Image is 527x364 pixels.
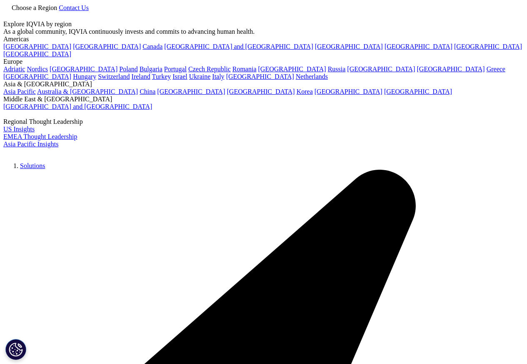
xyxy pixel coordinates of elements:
a: [GEOGRAPHIC_DATA] [417,65,485,73]
a: Italy [212,73,224,80]
a: Canada [142,43,162,50]
a: Turkey [152,73,171,80]
a: Asia Pacific [3,88,36,95]
a: [GEOGRAPHIC_DATA] [73,43,141,50]
a: [GEOGRAPHIC_DATA] and [GEOGRAPHIC_DATA] [3,103,152,110]
a: [GEOGRAPHIC_DATA] [157,88,225,95]
a: [GEOGRAPHIC_DATA] [454,43,522,50]
a: Czech Republic [188,65,231,73]
div: Regional Thought Leadership [3,118,524,126]
a: [GEOGRAPHIC_DATA] [227,88,295,95]
a: Ireland [132,73,150,80]
a: Solutions [20,162,45,169]
a: Asia Pacific Insights [3,141,58,148]
a: [GEOGRAPHIC_DATA] [315,88,382,95]
a: [GEOGRAPHIC_DATA] [315,43,383,50]
a: [GEOGRAPHIC_DATA] [50,65,117,73]
div: Explore IQVIA by region [3,20,524,28]
a: Korea [297,88,313,95]
a: Nordics [27,65,48,73]
div: Europe [3,58,524,65]
a: [GEOGRAPHIC_DATA] [3,73,71,80]
button: Cookies Settings [5,339,26,360]
a: [GEOGRAPHIC_DATA] [258,65,326,73]
a: Israel [172,73,187,80]
a: Adriatic [3,65,25,73]
span: Choose a Region [12,4,57,11]
a: [GEOGRAPHIC_DATA] [3,50,71,58]
div: As a global community, IQVIA continuously invests and commits to advancing human health. [3,28,524,35]
a: Poland [119,65,137,73]
a: China [140,88,155,95]
a: [GEOGRAPHIC_DATA] [226,73,294,80]
a: [GEOGRAPHIC_DATA] [347,65,415,73]
div: Americas [3,35,524,43]
a: Contact Us [59,4,89,11]
a: Bulgaria [140,65,162,73]
a: Romania [232,65,257,73]
div: Middle East & [GEOGRAPHIC_DATA] [3,95,524,103]
a: US Insights [3,126,35,133]
a: [GEOGRAPHIC_DATA] [3,43,71,50]
a: [GEOGRAPHIC_DATA] [384,88,452,95]
a: Ukraine [189,73,211,80]
a: Portugal [164,65,187,73]
a: Australia & [GEOGRAPHIC_DATA] [37,88,138,95]
a: [GEOGRAPHIC_DATA] and [GEOGRAPHIC_DATA] [164,43,313,50]
a: Hungary [73,73,96,80]
a: Russia [328,65,346,73]
a: [GEOGRAPHIC_DATA] [385,43,452,50]
a: Greece [487,65,505,73]
div: Asia & [GEOGRAPHIC_DATA] [3,80,524,88]
a: Switzerland [98,73,130,80]
a: EMEA Thought Leadership [3,133,77,140]
a: Netherlands [296,73,328,80]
